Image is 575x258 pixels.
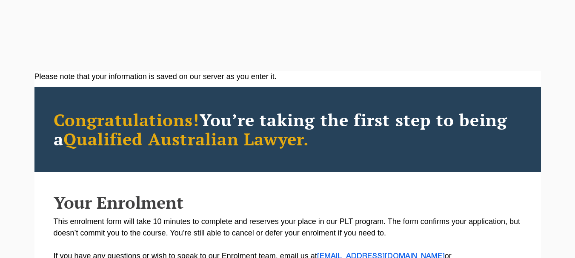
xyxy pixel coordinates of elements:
[34,71,541,82] div: Please note that your information is saved on our server as you enter it.
[54,110,522,148] h2: You’re taking the first step to being a
[54,193,522,212] h2: Your Enrolment
[54,108,200,131] span: Congratulations!
[63,128,309,150] span: Qualified Australian Lawyer.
